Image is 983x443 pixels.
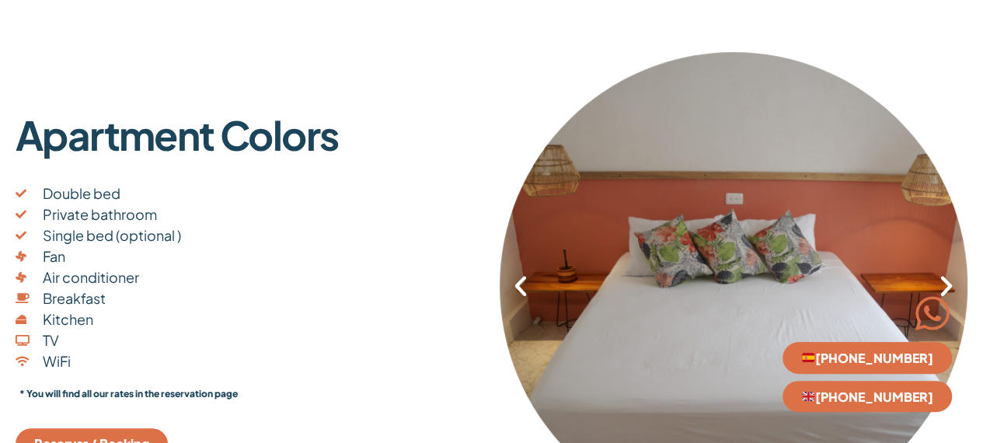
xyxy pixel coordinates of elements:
[39,309,93,330] span: Kitchen
[39,183,120,204] span: Double bed
[783,342,952,373] a: 🇪🇸[PHONE_NUMBER]
[802,351,814,364] img: 🇪🇸
[39,204,157,225] span: Private bathroom
[802,390,814,403] img: 🇬🇧
[39,246,65,267] span: Fan
[507,273,534,299] div: Previous slide
[39,351,71,371] span: WiFi
[39,288,106,309] span: Breakfast
[19,387,480,401] p: * You will find all our rates in the reservation page
[801,351,933,364] span: [PHONE_NUMBER]
[16,113,484,156] p: Apartment Colors
[933,273,960,299] div: Next slide
[783,381,952,412] a: 🇬🇧[PHONE_NUMBER]
[801,390,933,403] span: [PHONE_NUMBER]
[39,330,59,351] span: TV
[39,225,181,246] span: Single bed (optional )
[39,267,139,288] span: Air conditioner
